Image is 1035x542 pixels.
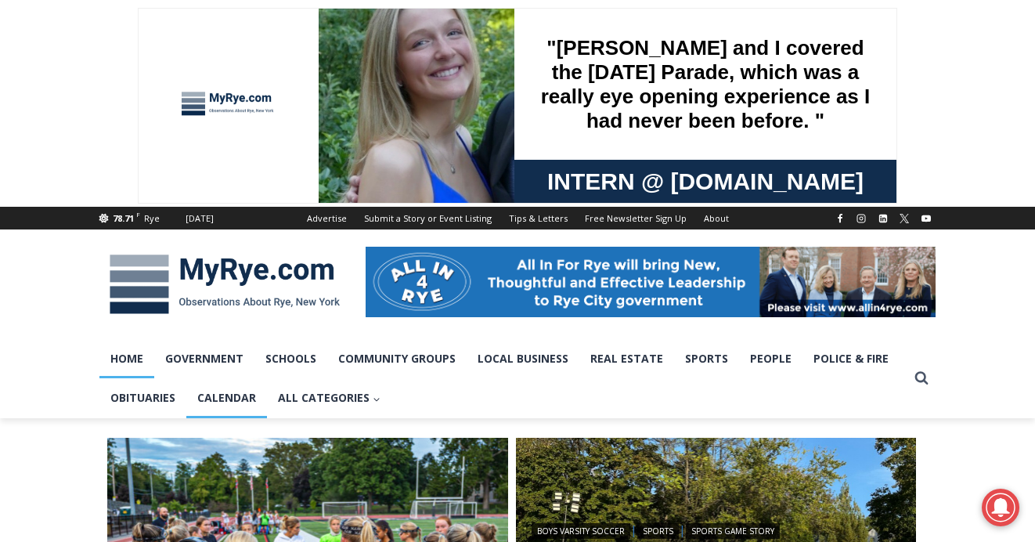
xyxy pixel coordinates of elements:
[409,156,726,191] span: Intern @ [DOMAIN_NAME]
[298,207,355,229] a: Advertise
[674,339,739,378] a: Sports
[874,209,893,228] a: Linkedin
[852,209,871,228] a: Instagram
[579,339,674,378] a: Real Estate
[500,207,576,229] a: Tips & Letters
[113,212,134,224] span: 78.71
[831,209,849,228] a: Facebook
[802,339,900,378] a: Police & Fire
[99,339,907,418] nav: Primary Navigation
[298,207,737,229] nav: Secondary Navigation
[532,523,630,539] a: Boys Varsity Soccer
[917,209,936,228] a: YouTube
[576,207,695,229] a: Free Newsletter Sign Up
[377,152,759,195] a: Intern @ [DOMAIN_NAME]
[532,520,901,539] div: | |
[154,339,254,378] a: Government
[186,211,214,226] div: [DATE]
[99,244,350,325] img: MyRye.com
[186,378,267,417] a: Calendar
[907,364,936,392] button: View Search Form
[739,339,802,378] a: People
[254,339,327,378] a: Schools
[144,211,160,226] div: Rye
[13,157,208,193] h4: [PERSON_NAME] Read Sanctuary Fall Fest: [DATE]
[99,339,154,378] a: Home
[395,1,740,152] div: "[PERSON_NAME] and I covered the [DATE] Parade, which was a really eye opening experience as I ha...
[327,339,467,378] a: Community Groups
[355,207,500,229] a: Submit a Story or Event Listing
[895,209,914,228] a: X
[686,523,780,539] a: Sports Game Story
[164,46,226,128] div: Birds of Prey: Falcon and hawk demos
[267,378,391,417] button: Child menu of All Categories
[695,207,737,229] a: About
[99,378,186,417] a: Obituaries
[183,132,190,148] div: 6
[467,339,579,378] a: Local Business
[1,156,234,195] a: [PERSON_NAME] Read Sanctuary Fall Fest: [DATE]
[637,523,679,539] a: Sports
[136,210,140,219] span: F
[164,132,171,148] div: 2
[366,247,936,317] img: All in for Rye
[175,132,179,148] div: /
